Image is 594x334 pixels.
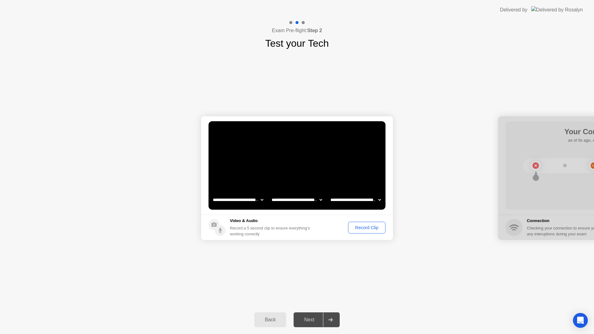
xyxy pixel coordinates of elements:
div: Open Intercom Messenger [573,313,588,328]
div: Record Clip [350,225,383,230]
button: Record Clip [348,222,385,233]
button: Back [254,312,286,327]
div: Delivered by [500,6,527,14]
select: Available speakers [270,194,323,206]
b: Step 2 [307,28,322,33]
div: Back [256,317,284,323]
div: Next [295,317,323,323]
img: Delivered by Rosalyn [531,6,583,13]
select: Available microphones [329,194,382,206]
h1: Test your Tech [265,36,329,51]
select: Available cameras [212,194,265,206]
button: Next [294,312,340,327]
h5: Video & Audio [230,218,312,224]
div: Record a 5 second clip to ensure everything’s working correctly [230,225,312,237]
h4: Exam Pre-flight: [272,27,322,34]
